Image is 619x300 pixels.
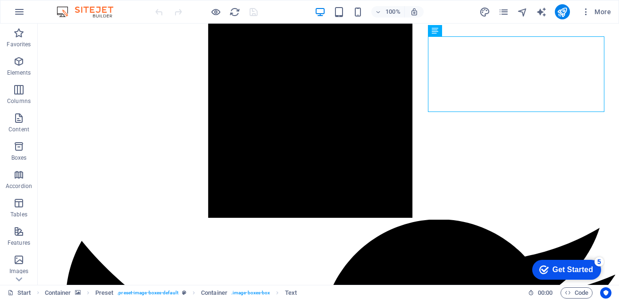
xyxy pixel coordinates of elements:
span: : [544,289,546,296]
span: Click to select. Double-click to edit [285,287,297,299]
button: pages [498,6,510,17]
p: Accordion [6,182,32,190]
span: Click to select. Double-click to edit [95,287,114,299]
i: Navigator [517,7,528,17]
i: Design (Ctrl+Alt+Y) [479,7,490,17]
i: Pages (Ctrl+Alt+S) [498,7,509,17]
button: Click here to leave preview mode and continue editing [210,6,221,17]
button: publish [555,4,570,19]
i: This element is a customizable preset [182,290,186,295]
h6: Session time [528,287,553,299]
div: 5 [70,2,79,11]
i: On resize automatically adjust zoom level to fit chosen device. [410,8,418,16]
span: 00 00 [538,287,552,299]
button: Usercentrics [600,287,611,299]
p: Features [8,239,30,247]
i: This element contains a background [75,290,81,295]
p: Columns [7,97,31,105]
span: More [581,7,611,17]
p: Images [9,267,29,275]
p: Elements [7,69,31,77]
span: Click to select. Double-click to edit [45,287,71,299]
span: . preset-image-boxes-default [117,287,178,299]
button: design [479,6,491,17]
h6: 100% [385,6,401,17]
span: . image-boxes-box [231,287,270,299]
img: Editor Logo [54,6,125,17]
p: Tables [10,211,27,218]
button: 100% [371,6,405,17]
div: Get Started [28,10,68,19]
button: text_generator [536,6,547,17]
i: Reload page [229,7,240,17]
nav: breadcrumb [45,287,297,299]
i: Publish [557,7,568,17]
button: More [577,4,615,19]
a: Click to cancel selection. Double-click to open Pages [8,287,31,299]
button: navigator [517,6,528,17]
p: Favorites [7,41,31,48]
i: AI Writer [536,7,547,17]
p: Boxes [11,154,27,162]
div: Get Started 5 items remaining, 0% complete [8,5,76,25]
button: reload [229,6,240,17]
button: Code [560,287,593,299]
p: Content [8,126,29,133]
span: Code [565,287,588,299]
span: Click to select. Double-click to edit [201,287,227,299]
